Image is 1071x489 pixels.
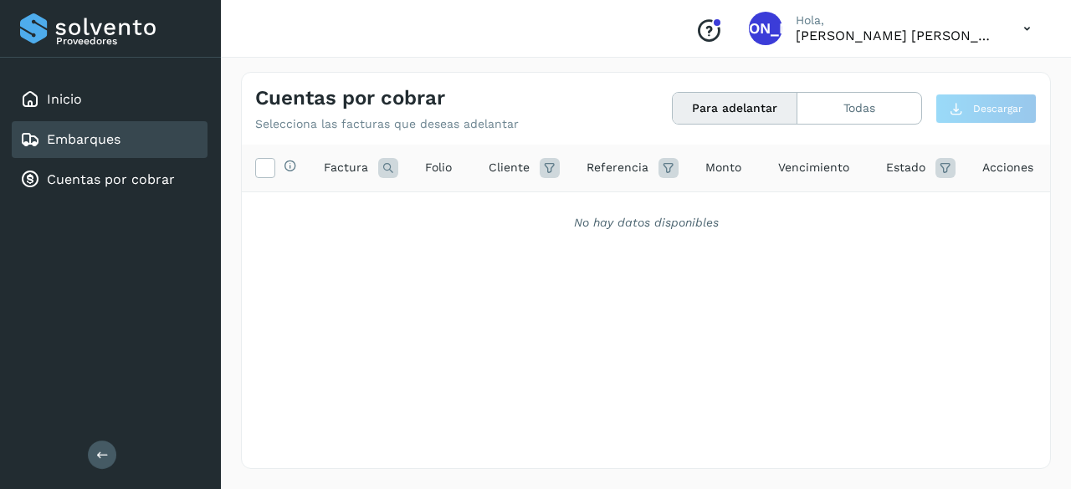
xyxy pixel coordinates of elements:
[673,93,797,124] button: Para adelantar
[56,35,201,47] p: Proveedores
[12,81,208,118] div: Inicio
[886,159,925,176] span: Estado
[47,91,82,107] a: Inicio
[12,161,208,198] div: Cuentas por cobrar
[778,159,849,176] span: Vencimiento
[796,13,997,28] p: Hola,
[12,121,208,158] div: Embarques
[982,159,1033,176] span: Acciones
[587,159,648,176] span: Referencia
[705,159,741,176] span: Monto
[255,86,445,110] h4: Cuentas por cobrar
[489,159,530,176] span: Cliente
[425,159,452,176] span: Folio
[47,171,175,187] a: Cuentas por cobrar
[47,131,120,147] a: Embarques
[797,93,921,124] button: Todas
[255,117,519,131] p: Selecciona las facturas que deseas adelantar
[324,159,368,176] span: Factura
[973,101,1022,116] span: Descargar
[935,94,1037,124] button: Descargar
[796,28,997,43] p: Jose Amos Castro Paz
[264,214,1028,232] div: No hay datos disponibles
